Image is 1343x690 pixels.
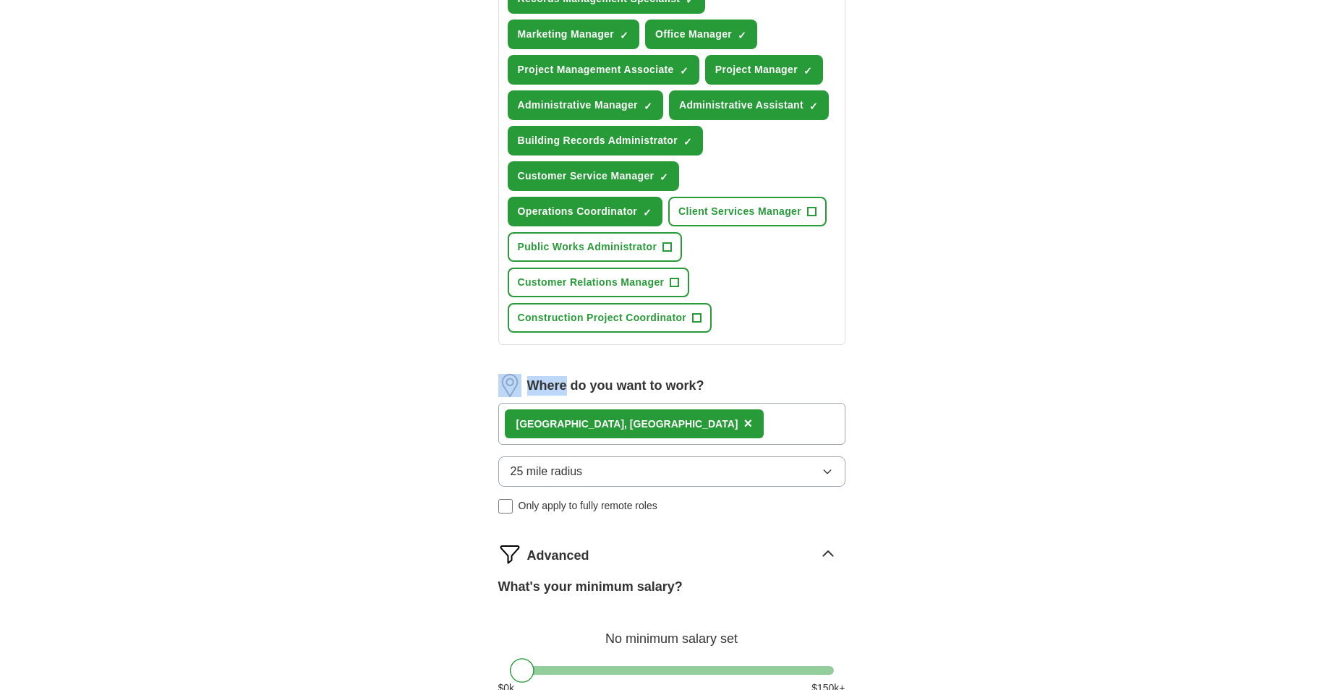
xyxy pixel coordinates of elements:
span: ✓ [643,207,652,218]
button: Customer Relations Manager [508,268,690,297]
span: ✓ [680,65,688,77]
span: Public Works Administrator [518,239,657,255]
span: Office Manager [655,27,732,42]
button: Office Manager✓ [645,20,757,49]
button: Customer Service Manager✓ [508,161,680,191]
span: ✓ [620,30,628,41]
span: ✓ [683,136,692,148]
img: location.png [498,374,521,397]
span: Client Services Manager [678,204,801,219]
div: [GEOGRAPHIC_DATA], [GEOGRAPHIC_DATA] [516,417,738,432]
span: Administrative Assistant [679,98,803,113]
span: Customer Relations Manager [518,275,665,290]
span: Operations Coordinator [518,204,638,219]
span: Administrative Manager [518,98,638,113]
span: Building Records Administrator [518,133,678,148]
span: 25 mile radius [511,463,583,480]
span: ✓ [738,30,746,41]
span: ✓ [803,65,812,77]
button: 25 mile radius [498,456,845,487]
label: Where do you want to work? [527,376,704,396]
span: ✓ [644,101,652,112]
button: Public Works Administrator [508,232,683,262]
span: ✓ [809,101,818,112]
button: Building Records Administrator✓ [508,126,704,156]
span: × [743,415,752,431]
button: Project Management Associate✓ [508,55,699,85]
button: Administrative Manager✓ [508,90,663,120]
button: Administrative Assistant✓ [669,90,829,120]
img: filter [498,542,521,566]
button: × [743,413,752,435]
button: Client Services Manager [668,197,827,226]
span: Project Manager [715,62,798,77]
button: Marketing Manager✓ [508,20,640,49]
button: Project Manager✓ [705,55,823,85]
span: Project Management Associate [518,62,674,77]
span: Customer Service Manager [518,169,655,184]
button: Operations Coordinator✓ [508,197,663,226]
div: No minimum salary set [498,614,845,649]
span: ✓ [660,171,668,183]
span: Marketing Manager [518,27,615,42]
button: Construction Project Coordinator [508,303,712,333]
span: Construction Project Coordinator [518,310,687,325]
span: Advanced [527,546,589,566]
input: Only apply to fully remote roles [498,499,513,514]
label: What's your minimum salary? [498,577,683,597]
span: Only apply to fully remote roles [519,498,657,514]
